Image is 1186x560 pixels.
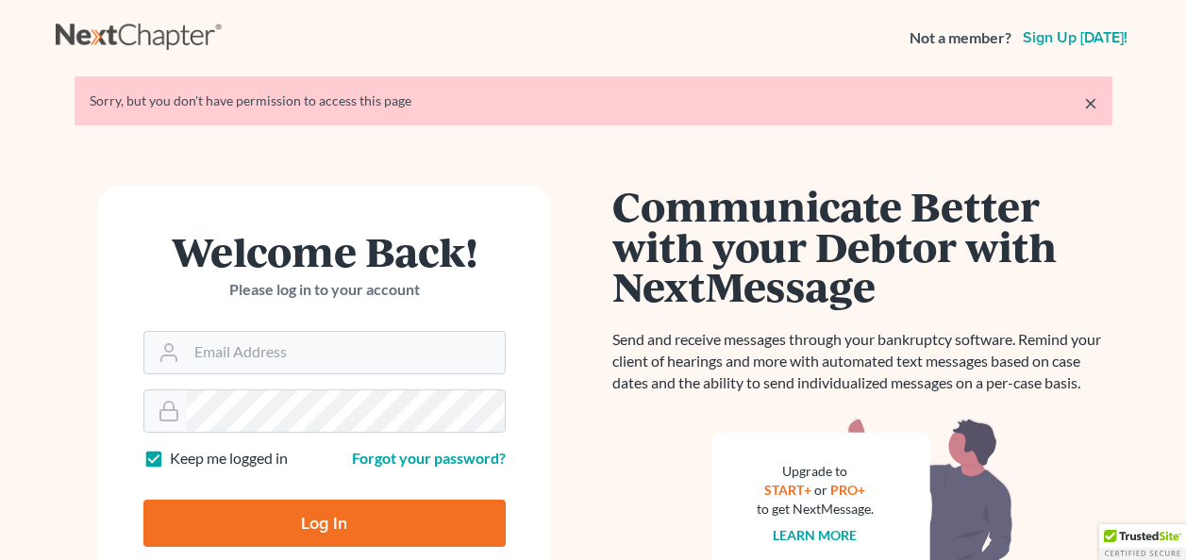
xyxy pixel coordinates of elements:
label: Keep me logged in [170,448,288,469]
a: Sign up [DATE]! [1019,30,1131,45]
div: TrustedSite Certified [1099,524,1186,560]
span: or [814,482,827,498]
p: Send and receive messages through your bankruptcy software. Remind your client of hearings and mo... [612,329,1112,394]
input: Email Address [187,332,505,373]
a: PRO+ [830,482,865,498]
div: Upgrade to [757,462,874,481]
a: × [1084,91,1097,114]
a: Learn more [773,527,857,543]
h1: Welcome Back! [143,231,506,272]
strong: Not a member? [910,27,1011,49]
input: Log In [143,500,506,547]
h1: Communicate Better with your Debtor with NextMessage [612,186,1112,306]
a: START+ [764,482,811,498]
p: Please log in to your account [143,279,506,301]
div: to get NextMessage. [757,500,874,519]
a: Forgot your password? [352,449,506,467]
div: Sorry, but you don't have permission to access this page [90,91,1097,110]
